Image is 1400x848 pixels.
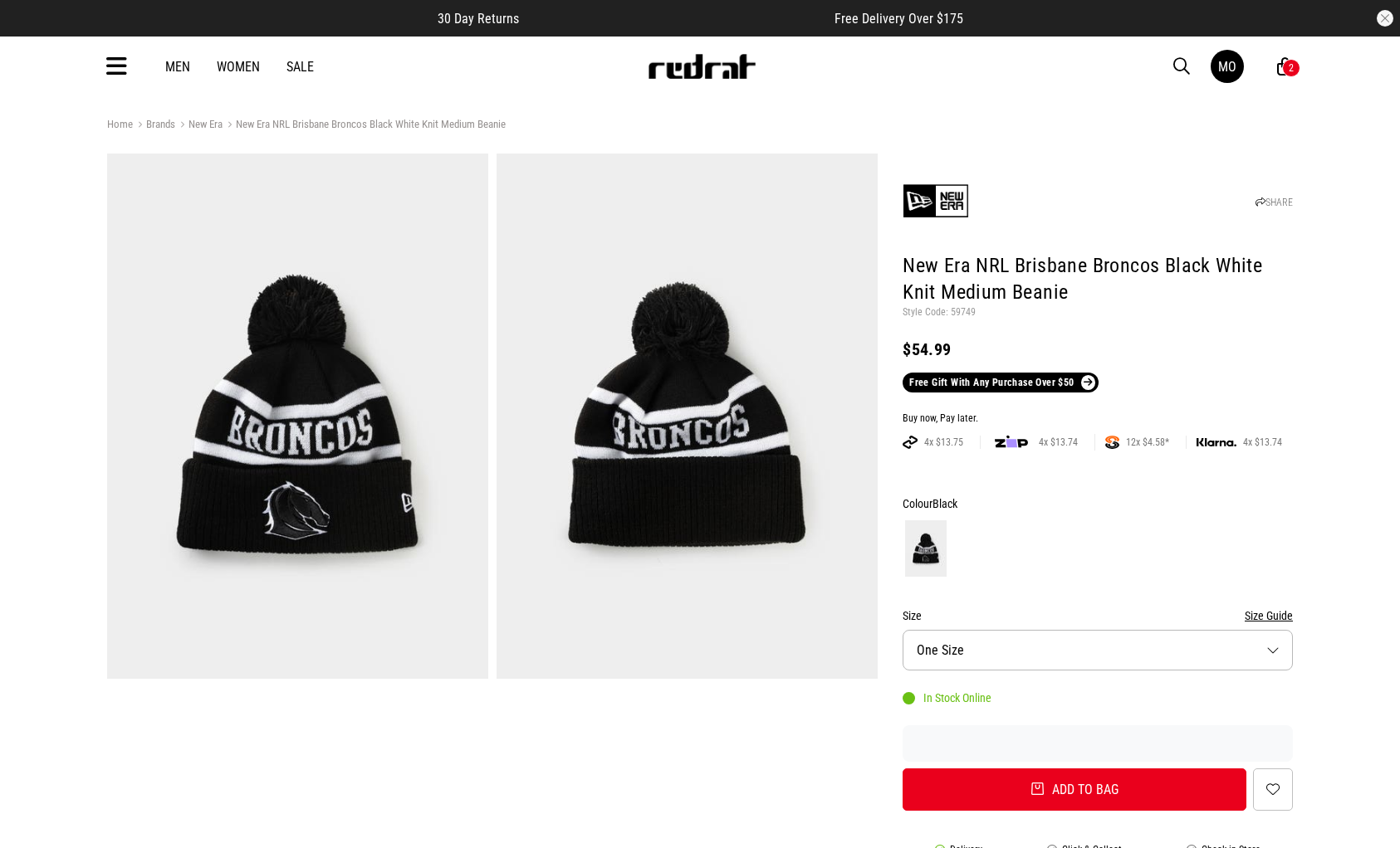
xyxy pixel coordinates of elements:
[918,436,970,449] span: 4x $13.75
[903,494,1293,514] div: Colour
[903,412,1293,426] div: Buy now, Pay later.
[1245,606,1293,626] button: Size Guide
[107,154,488,679] img: New Era Nrl Brisbane Broncos Black White Knit Medium Beanie in Black
[903,606,1293,626] div: Size
[903,436,918,449] img: AFTERPAY
[917,642,964,658] span: One Size
[1256,197,1293,208] a: SHARE
[217,59,260,75] a: Women
[552,10,801,27] iframe: Customer reviews powered by Trustpilot
[165,59,190,75] a: Men
[903,253,1293,306] h1: New Era NRL Brisbane Broncos Black White Knit Medium Beanie
[223,118,506,134] a: New Era NRL Brisbane Broncos Black White Knit Medium Beanie
[107,118,133,130] a: Home
[903,339,1293,359] div: $54.99
[903,306,1293,319] p: Style Code: 59749
[1119,436,1176,449] span: 12x $4.58*
[903,735,1293,752] iframe: Customer reviews powered by Trustpilot
[647,54,756,79] img: Redrat logo
[1236,436,1289,449] span: 4x $13.74
[1277,58,1293,76] a: 2
[835,11,963,27] span: Free Delivery Over $175
[903,768,1246,811] button: Add to bag
[1197,438,1236,447] img: KLARNA
[133,118,175,134] a: Brands
[933,497,957,510] span: Black
[903,168,969,234] img: New Era
[286,59,314,75] a: Sale
[1105,436,1119,449] img: SPLITPAY
[1289,62,1294,74] div: 2
[1032,436,1084,449] span: 4x $13.74
[905,520,947,577] img: Black
[497,154,878,679] img: New Era Nrl Brisbane Broncos Black White Knit Medium Beanie in Black
[438,11,519,27] span: 30 Day Returns
[903,630,1293,670] button: One Size
[903,691,991,704] div: In Stock Online
[1218,59,1236,75] div: MO
[175,118,223,134] a: New Era
[903,373,1099,392] a: Free Gift With Any Purchase Over $50
[995,434,1028,451] img: zip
